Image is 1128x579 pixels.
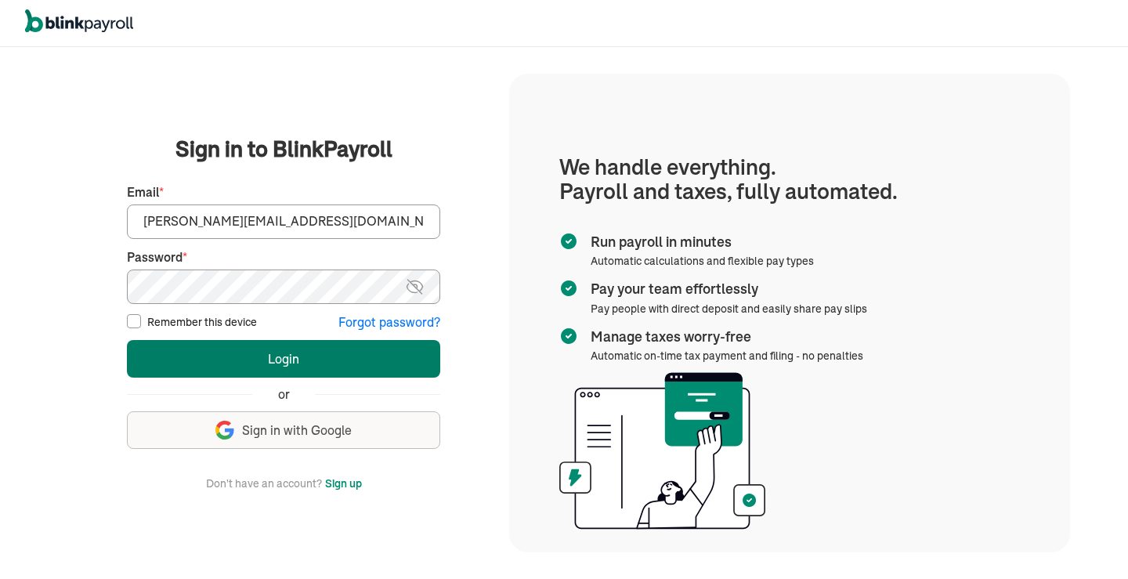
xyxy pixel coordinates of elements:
input: Your email address [127,204,440,239]
button: Login [127,340,440,378]
img: checkmark [559,327,578,346]
span: Pay people with direct deposit and easily share pay slips [591,302,867,316]
label: Remember this device [147,314,257,330]
h1: We handle everything. Payroll and taxes, fully automated. [559,155,1020,204]
label: Email [127,183,440,201]
span: Don't have an account? [206,474,322,493]
span: Run payroll in minutes [591,232,808,252]
button: Sign in with Google [127,411,440,449]
label: Password [127,248,440,266]
span: Pay your team effortlessly [591,279,861,299]
span: Automatic calculations and flexible pay types [591,254,814,268]
img: illustration [559,372,765,530]
button: Sign up [325,474,362,493]
span: Sign in to BlinkPayroll [175,133,392,165]
span: Automatic on-time tax payment and filing - no penalties [591,349,863,363]
img: eye [405,277,425,296]
img: google [215,421,234,440]
span: or [278,385,290,403]
span: Sign in with Google [242,422,352,440]
img: checkmark [559,232,578,251]
img: checkmark [559,279,578,298]
img: logo [25,9,133,33]
button: Forgot password? [338,313,440,331]
span: Manage taxes worry-free [591,327,857,347]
